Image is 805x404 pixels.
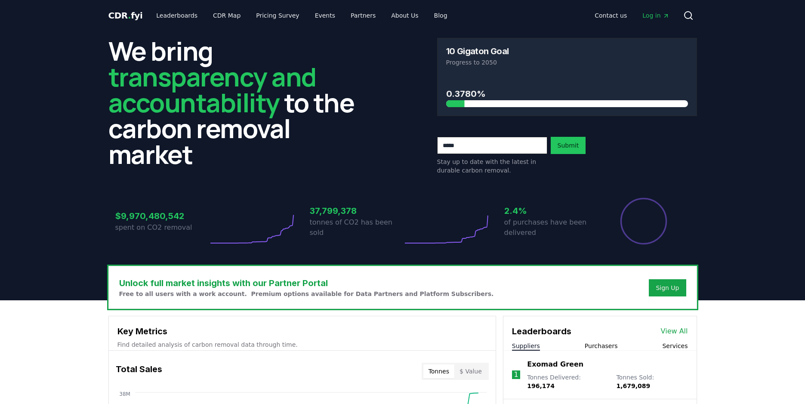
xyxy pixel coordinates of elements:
[119,277,494,290] h3: Unlock full market insights with our Partner Portal
[310,217,403,238] p: tonnes of CO2 has been sold
[149,8,204,23] a: Leaderboards
[527,382,555,389] span: 196,174
[117,325,487,338] h3: Key Metrics
[512,342,540,350] button: Suppliers
[249,8,306,23] a: Pricing Survey
[620,197,668,245] div: Percentage of sales delivered
[149,8,454,23] nav: Main
[527,359,583,370] a: Exomad Green
[119,290,494,298] p: Free to all users with a work account. Premium options available for Data Partners and Platform S...
[527,373,608,390] p: Tonnes Delivered :
[116,363,162,380] h3: Total Sales
[662,342,688,350] button: Services
[454,364,487,378] button: $ Value
[115,222,208,233] p: spent on CO2 removal
[117,340,487,349] p: Find detailed analysis of carbon removal data through time.
[446,47,509,56] h3: 10 Gigaton Goal
[585,342,618,350] button: Purchasers
[119,391,130,397] tspan: 38M
[437,157,547,175] p: Stay up to date with the latest in durable carbon removal.
[551,137,586,154] button: Submit
[310,204,403,217] h3: 37,799,378
[108,9,143,22] a: CDR.fyi
[504,204,597,217] h3: 2.4%
[661,326,688,336] a: View All
[427,8,454,23] a: Blog
[446,87,688,100] h3: 0.3780%
[446,58,688,67] p: Progress to 2050
[588,8,676,23] nav: Main
[616,382,650,389] span: 1,679,089
[423,364,454,378] button: Tonnes
[642,11,669,20] span: Log in
[649,279,686,296] button: Sign Up
[656,284,679,292] a: Sign Up
[616,373,688,390] p: Tonnes Sold :
[588,8,634,23] a: Contact us
[308,8,342,23] a: Events
[384,8,425,23] a: About Us
[128,10,131,21] span: .
[206,8,247,23] a: CDR Map
[635,8,676,23] a: Log in
[504,217,597,238] p: of purchases have been delivered
[108,38,368,167] h2: We bring to the carbon removal market
[514,370,518,380] p: 1
[108,59,316,120] span: transparency and accountability
[115,210,208,222] h3: $9,970,480,542
[344,8,382,23] a: Partners
[108,10,143,21] span: CDR fyi
[512,325,571,338] h3: Leaderboards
